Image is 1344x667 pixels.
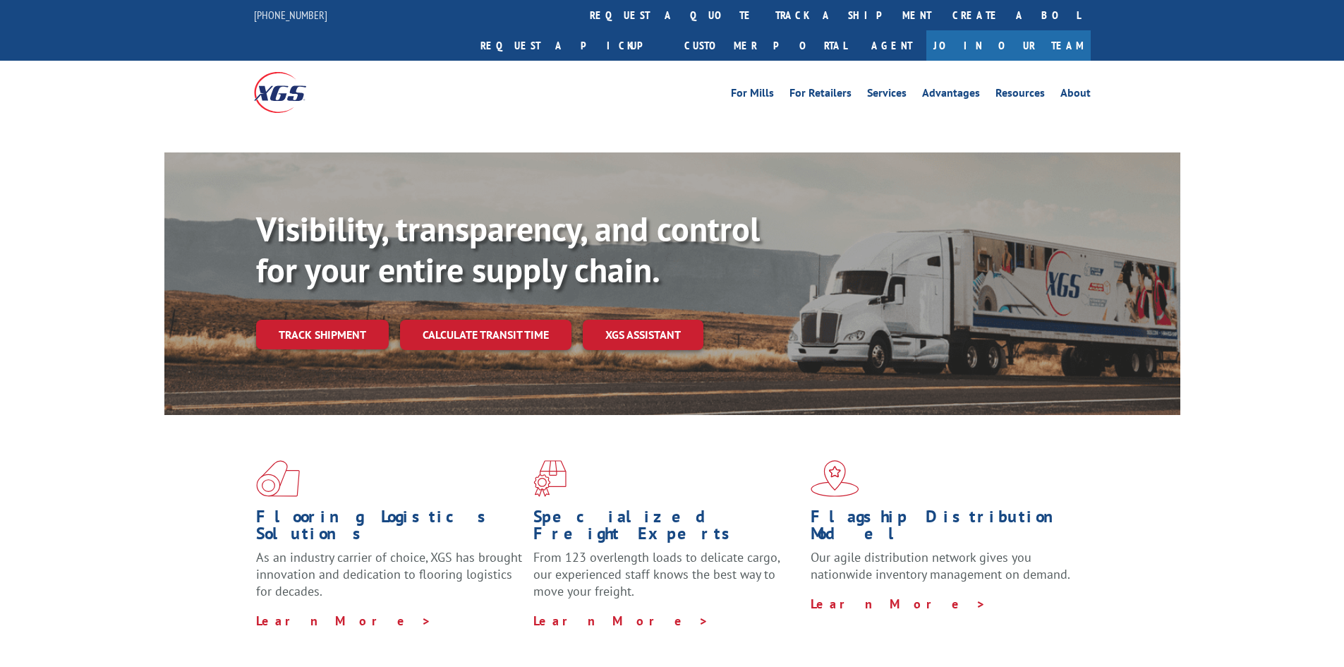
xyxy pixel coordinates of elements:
span: Our agile distribution network gives you nationwide inventory management on demand. [811,549,1070,582]
img: xgs-icon-flagship-distribution-model-red [811,460,859,497]
a: Calculate transit time [400,320,571,350]
a: Learn More > [256,613,432,629]
span: As an industry carrier of choice, XGS has brought innovation and dedication to flooring logistics... [256,549,522,599]
h1: Flagship Distribution Model [811,508,1077,549]
a: Advantages [922,88,980,103]
p: From 123 overlength loads to delicate cargo, our experienced staff knows the best way to move you... [533,549,800,612]
a: XGS ASSISTANT [583,320,703,350]
a: For Retailers [789,88,852,103]
img: xgs-icon-total-supply-chain-intelligence-red [256,460,300,497]
b: Visibility, transparency, and control for your entire supply chain. [256,207,760,292]
a: About [1060,88,1091,103]
h1: Specialized Freight Experts [533,508,800,549]
a: Agent [857,30,926,61]
h1: Flooring Logistics Solutions [256,508,523,549]
a: Customer Portal [674,30,857,61]
a: Resources [995,88,1045,103]
a: Request a pickup [470,30,674,61]
a: [PHONE_NUMBER] [254,8,327,22]
a: Join Our Team [926,30,1091,61]
img: xgs-icon-focused-on-flooring-red [533,460,567,497]
a: Services [867,88,907,103]
a: Track shipment [256,320,389,349]
a: For Mills [731,88,774,103]
a: Learn More > [811,596,986,612]
a: Learn More > [533,613,709,629]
